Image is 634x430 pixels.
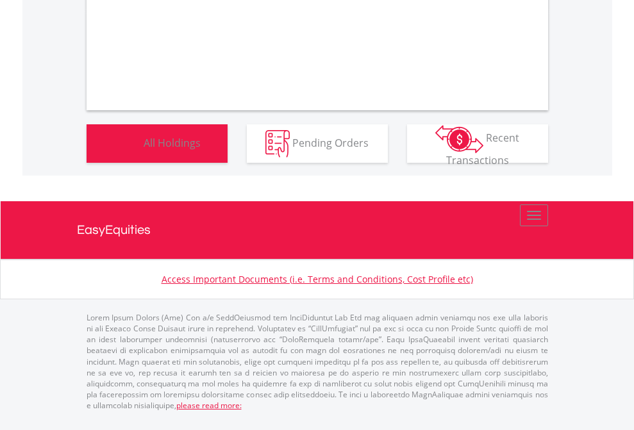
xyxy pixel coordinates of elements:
[87,124,228,163] button: All Holdings
[162,273,473,285] a: Access Important Documents (i.e. Terms and Conditions, Cost Profile etc)
[77,201,558,259] a: EasyEquities
[87,312,548,411] p: Lorem Ipsum Dolors (Ame) Con a/e SeddOeiusmod tem InciDiduntut Lab Etd mag aliquaen admin veniamq...
[176,400,242,411] a: please read more:
[144,135,201,149] span: All Holdings
[265,130,290,158] img: pending_instructions-wht.png
[113,130,141,158] img: holdings-wht.png
[292,135,369,149] span: Pending Orders
[407,124,548,163] button: Recent Transactions
[435,125,483,153] img: transactions-zar-wht.png
[247,124,388,163] button: Pending Orders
